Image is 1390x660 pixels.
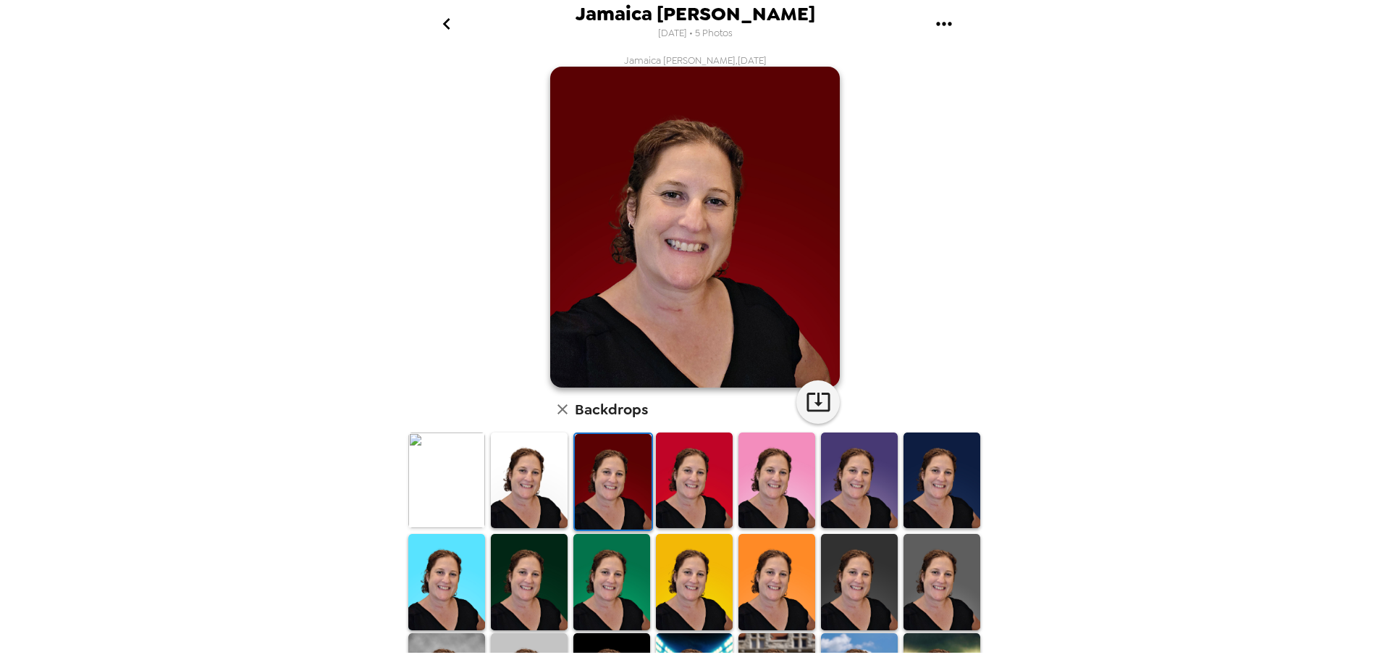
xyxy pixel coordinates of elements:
[624,54,767,67] span: Jamaica [PERSON_NAME] , [DATE]
[575,398,648,421] h6: Backdrops
[408,433,485,529] img: Original
[658,24,733,43] span: [DATE] • 5 Photos
[550,67,840,388] img: user
[576,4,815,24] span: Jamaica [PERSON_NAME]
